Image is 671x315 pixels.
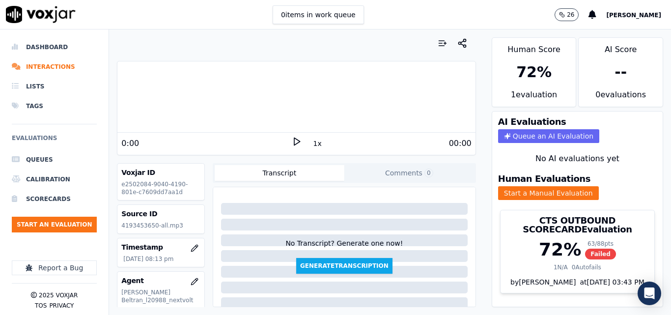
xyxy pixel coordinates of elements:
[121,276,200,286] h3: Agent
[121,180,200,196] p: e2502084-9040-4190-801e-c7609dd7aa1d
[6,6,76,23] img: voxjar logo
[12,77,97,96] a: Lists
[579,89,663,107] div: 0 evaluation s
[501,277,654,293] div: by [PERSON_NAME]
[285,238,403,258] div: No Transcript? Generate one now!
[576,277,644,287] div: at [DATE] 03:43 PM
[554,263,568,271] div: 1 N/A
[506,216,648,234] h3: CTS OUTBOUND SCORECARD Evaluation
[498,174,590,183] h3: Human Evaluations
[492,89,576,107] div: 1 evaluation
[12,189,97,209] a: Scorecards
[121,242,200,252] h3: Timestamp
[567,11,574,19] p: 26
[12,170,97,189] a: Calibration
[121,288,200,304] p: [PERSON_NAME] Beltran_l20988_nextvolt
[12,260,97,275] button: Report a Bug
[123,255,200,263] p: [DATE] 08:13 pm
[273,5,364,24] button: 0items in work queue
[498,117,566,126] h3: AI Evaluations
[498,129,599,143] button: Queue an AI Evaluation
[449,138,472,149] div: 00:00
[296,258,392,274] button: GenerateTranscription
[12,132,97,150] h6: Evaluations
[555,8,579,21] button: 26
[311,137,324,150] button: 1x
[344,165,474,181] button: Comments
[500,153,655,165] div: No AI evaluations yet
[121,138,139,149] div: 0:00
[615,63,627,81] div: --
[121,222,200,229] p: 4193453650-all.mp3
[585,249,616,259] span: Failed
[35,302,47,310] button: TOS
[121,168,200,177] h3: Voxjar ID
[555,8,588,21] button: 26
[12,37,97,57] a: Dashboard
[49,302,74,310] button: Privacy
[424,169,433,177] span: 0
[606,12,661,19] span: [PERSON_NAME]
[579,38,663,56] div: AI Score
[498,186,599,200] button: Start a Manual Evaluation
[121,209,200,219] h3: Source ID
[12,57,97,77] a: Interactions
[516,63,552,81] div: 72 %
[492,38,576,56] div: Human Score
[12,96,97,116] a: Tags
[606,9,671,21] button: [PERSON_NAME]
[215,165,344,181] button: Transcript
[12,150,97,170] a: Queues
[638,282,661,305] div: Open Intercom Messenger
[585,240,616,248] div: 63 / 88 pts
[572,263,601,271] div: 0 Autofails
[12,217,97,232] button: Start an Evaluation
[39,291,78,299] p: 2025 Voxjar
[539,240,581,259] div: 72 %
